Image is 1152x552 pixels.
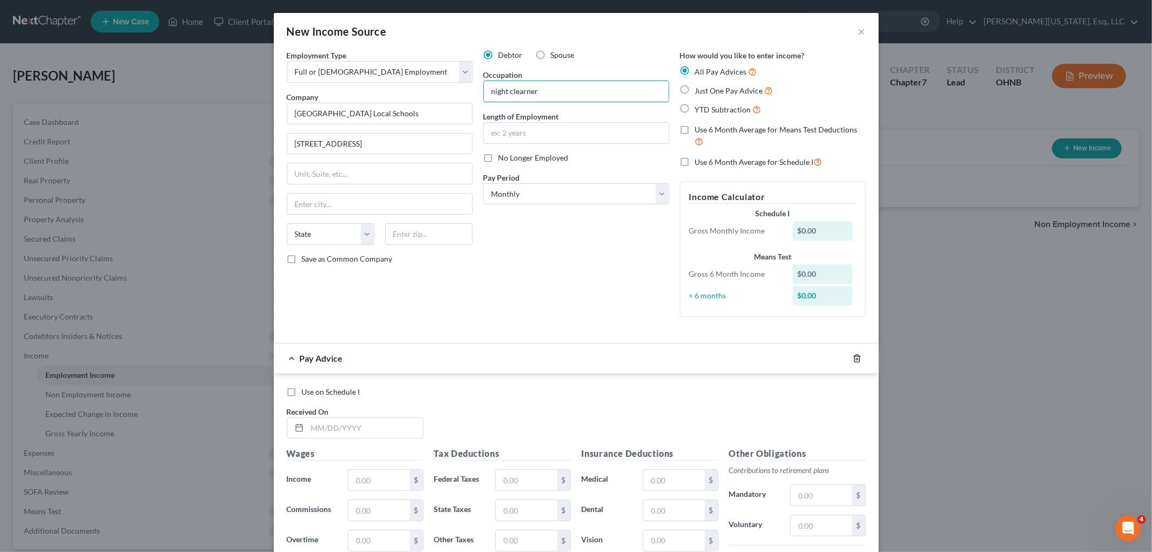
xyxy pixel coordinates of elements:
span: Pay Period [483,173,520,182]
input: MM/DD/YYYY [307,418,423,438]
label: Dental [576,500,638,521]
iframe: Intercom live chat [1115,515,1141,541]
input: 0.00 [348,500,409,521]
input: 0.00 [643,470,704,490]
span: 4 [1137,515,1146,524]
div: $ [557,500,570,521]
input: Search company by name... [287,103,473,124]
div: $ [705,500,718,521]
span: All Pay Advices [695,67,747,76]
div: $ [852,515,865,536]
span: Received On [287,407,329,416]
div: $ [410,500,423,521]
div: $ [557,530,570,551]
label: Medical [576,469,638,491]
div: $ [705,470,718,490]
label: Length of Employment [483,111,559,122]
label: Occupation [483,69,523,81]
button: × [858,25,866,38]
label: Federal Taxes [429,469,490,491]
label: State Taxes [429,500,490,521]
span: Employment Type [287,51,347,60]
div: $ [852,485,865,506]
div: $0.00 [793,264,852,284]
input: 0.00 [791,485,852,506]
input: 0.00 [348,530,409,551]
label: How would you like to enter income? [680,50,805,61]
div: Schedule I [689,208,857,219]
div: Gross 6 Month Income [684,269,788,280]
span: Use 6 Month Average for Means Test Deductions [695,125,858,134]
span: YTD Subtraction [695,105,751,114]
input: 0.00 [496,470,557,490]
p: Contributions to retirement plans [729,465,866,476]
div: Means Test [689,251,857,262]
input: Enter city... [287,194,472,214]
div: $ [410,470,423,490]
div: $ [557,470,570,490]
h5: Insurance Deductions [582,447,718,461]
span: Income [287,474,312,483]
div: $0.00 [793,221,852,241]
span: Spouse [551,50,575,59]
div: ÷ 6 months [684,290,788,301]
h5: Other Obligations [729,447,866,461]
div: $ [410,530,423,551]
input: 0.00 [643,500,704,521]
span: Use 6 Month Average for Schedule I [695,157,814,167]
span: No Longer Employed [498,153,569,162]
input: 0.00 [348,470,409,490]
input: 0.00 [496,500,557,521]
span: Save as Common Company [302,254,393,263]
span: Use on Schedule I [302,387,360,396]
h5: Wages [287,447,423,461]
input: ex: 2 years [484,123,669,143]
label: Vision [576,530,638,551]
div: $ [705,530,718,551]
span: Company [287,92,319,102]
label: Mandatory [724,484,785,506]
label: Other Taxes [429,530,490,551]
input: 0.00 [791,515,852,536]
label: Voluntary [724,515,785,536]
input: Enter zip... [385,223,473,245]
div: Gross Monthly Income [684,225,788,236]
input: 0.00 [643,530,704,551]
input: Unit, Suite, etc... [287,163,472,184]
div: New Income Source [287,24,387,39]
label: Commissions [281,500,343,521]
div: $0.00 [793,286,852,305]
span: Just One Pay Advice [695,86,763,95]
span: Pay Advice [300,353,343,363]
span: Debtor [498,50,523,59]
h5: Income Calculator [689,190,857,204]
input: 0.00 [496,530,557,551]
input: -- [484,81,669,102]
input: Enter address... [287,134,472,154]
h5: Tax Deductions [434,447,571,461]
label: Overtime [281,530,343,551]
